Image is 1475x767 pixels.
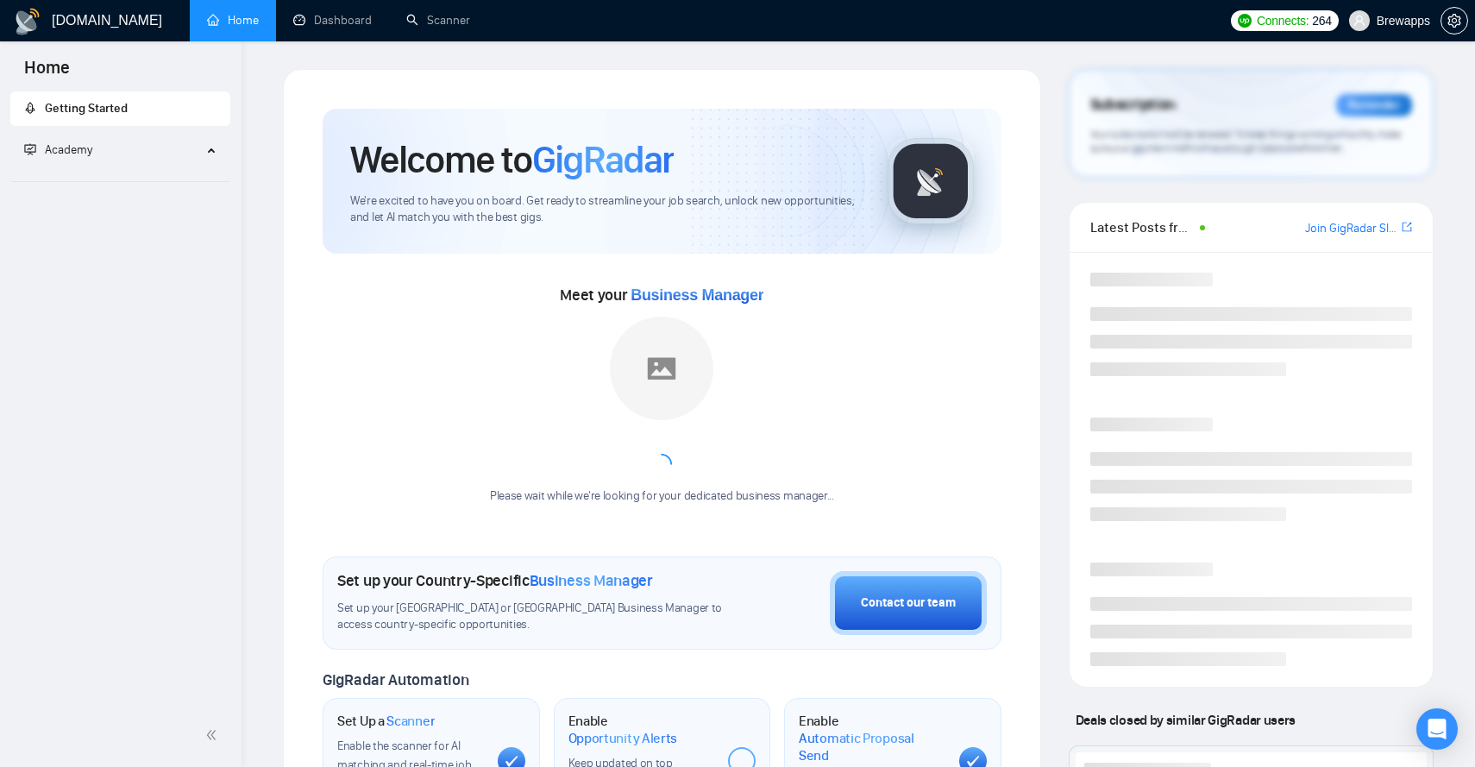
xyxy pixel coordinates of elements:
[532,136,674,183] span: GigRadar
[1305,219,1398,238] a: Join GigRadar Slack Community
[14,8,41,35] img: logo
[350,193,860,226] span: We're excited to have you on board. Get ready to streamline your job search, unlock new opportuni...
[1069,705,1302,735] span: Deals closed by similar GigRadar users
[10,91,230,126] li: Getting Started
[24,102,36,114] span: rocket
[1441,14,1467,28] span: setting
[530,571,653,590] span: Business Manager
[1416,708,1458,750] div: Open Intercom Messenger
[1402,219,1412,236] a: export
[1090,217,1195,238] span: Latest Posts from the GigRadar Community
[337,600,727,633] span: Set up your [GEOGRAPHIC_DATA] or [GEOGRAPHIC_DATA] Business Manager to access country-specific op...
[568,730,678,747] span: Opportunity Alerts
[10,174,230,185] li: Academy Homepage
[24,142,92,157] span: Academy
[337,713,435,730] h1: Set Up a
[799,713,945,764] h1: Enable
[45,142,92,157] span: Academy
[45,101,128,116] span: Getting Started
[24,143,36,155] span: fund-projection-screen
[480,488,844,505] div: Please wait while we're looking for your dedicated business manager...
[1440,14,1468,28] a: setting
[323,670,468,689] span: GigRadar Automation
[888,138,974,224] img: gigradar-logo.png
[350,136,674,183] h1: Welcome to
[1257,11,1309,30] span: Connects:
[10,55,84,91] span: Home
[568,713,715,746] h1: Enable
[1440,7,1468,35] button: setting
[861,594,956,613] div: Contact our team
[610,317,713,420] img: placeholder.png
[1090,91,1176,120] span: Subscription
[1090,128,1401,155] span: Your subscription will be renewed. To keep things running smoothly, make sure your payment method...
[1336,94,1412,116] div: Reminder
[1402,220,1412,234] span: export
[631,286,763,304] span: Business Manager
[337,571,653,590] h1: Set up your Country-Specific
[205,726,223,744] span: double-left
[1238,14,1252,28] img: upwork-logo.png
[293,13,372,28] a: dashboardDashboard
[799,730,945,764] span: Automatic Proposal Send
[830,571,987,635] button: Contact our team
[207,13,259,28] a: homeHome
[1353,15,1365,27] span: user
[1312,11,1331,30] span: 264
[406,13,470,28] a: searchScanner
[650,453,673,475] span: loading
[560,286,763,305] span: Meet your
[386,713,435,730] span: Scanner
